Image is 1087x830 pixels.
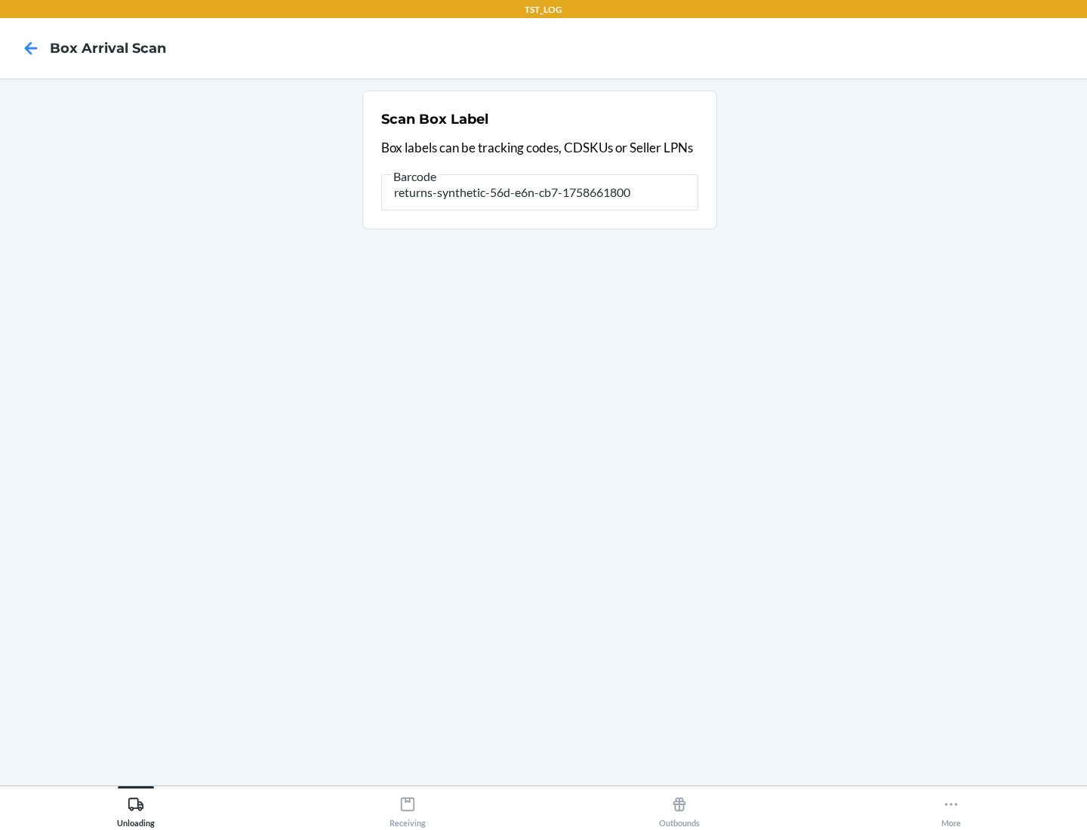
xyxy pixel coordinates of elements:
button: Receiving [272,786,543,828]
div: Outbounds [659,790,700,828]
h4: Box Arrival Scan [50,38,166,58]
div: Unloading [117,790,155,828]
div: More [941,790,961,828]
h2: Scan Box Label [381,109,488,129]
p: TST_LOG [525,3,562,17]
button: More [815,786,1087,828]
span: Barcode [391,169,439,184]
div: Receiving [390,790,426,828]
p: Box labels can be tracking codes, CDSKUs or Seller LPNs [381,138,698,158]
button: Outbounds [543,786,815,828]
input: Barcode [381,174,698,211]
